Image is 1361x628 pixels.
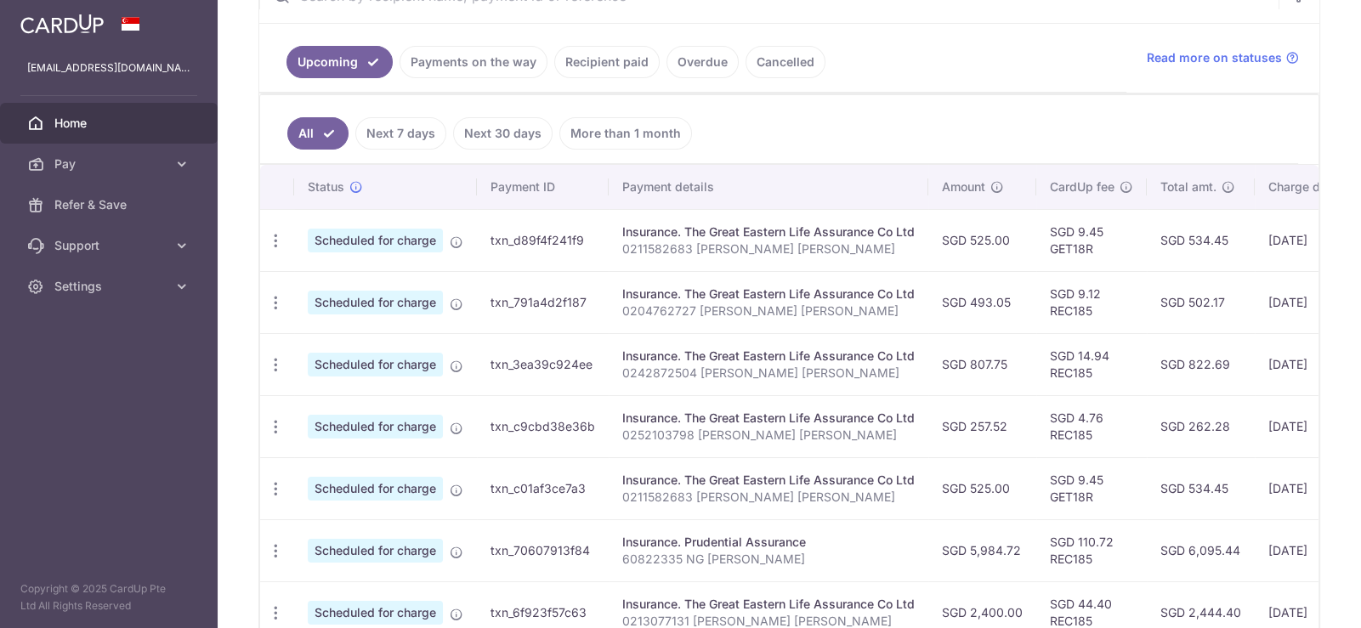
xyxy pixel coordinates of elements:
div: Insurance. The Great Eastern Life Assurance Co Ltd [622,223,915,240]
span: Help [38,12,73,27]
a: More than 1 month [559,117,692,150]
div: Insurance. The Great Eastern Life Assurance Co Ltd [622,472,915,489]
span: Scheduled for charge [308,477,443,501]
th: Payment details [609,165,928,209]
a: Cancelled [746,46,825,78]
p: 60822335 NG [PERSON_NAME] [622,551,915,568]
td: SGD 822.69 [1147,333,1255,395]
td: SGD 807.75 [928,333,1036,395]
p: 0211582683 [PERSON_NAME] [PERSON_NAME] [622,240,915,257]
a: Payments on the way [400,46,547,78]
a: Next 30 days [453,117,553,150]
div: Insurance. Prudential Assurance [622,534,915,551]
span: Status [308,178,344,195]
td: SGD 525.00 [928,209,1036,271]
div: Insurance. The Great Eastern Life Assurance Co Ltd [622,348,915,365]
span: Amount [942,178,985,195]
div: Insurance. The Great Eastern Life Assurance Co Ltd [622,596,915,613]
span: Settings [54,278,167,295]
p: 0252103798 [PERSON_NAME] [PERSON_NAME] [622,427,915,444]
span: Scheduled for charge [308,601,443,625]
span: Scheduled for charge [308,229,443,252]
span: Read more on statuses [1147,49,1282,66]
p: [EMAIL_ADDRESS][DOMAIN_NAME] [27,59,190,76]
div: Insurance. The Great Eastern Life Assurance Co Ltd [622,410,915,427]
td: SGD 493.05 [928,271,1036,333]
td: SGD 14.94 REC185 [1036,333,1147,395]
td: SGD 4.76 REC185 [1036,395,1147,457]
td: SGD 5,984.72 [928,519,1036,581]
span: Pay [54,156,167,173]
a: Upcoming [286,46,393,78]
p: 0211582683 [PERSON_NAME] [PERSON_NAME] [622,489,915,506]
span: Scheduled for charge [308,291,443,314]
td: txn_70607913f84 [477,519,609,581]
td: txn_c9cbd38e36b [477,395,609,457]
a: All [287,117,349,150]
td: SGD 262.28 [1147,395,1255,457]
td: SGD 525.00 [928,457,1036,519]
span: Refer & Save [54,196,167,213]
span: Home [54,115,167,132]
td: SGD 110.72 REC185 [1036,519,1147,581]
div: Insurance. The Great Eastern Life Assurance Co Ltd [622,286,915,303]
td: SGD 6,095.44 [1147,519,1255,581]
span: CardUp fee [1050,178,1114,195]
p: 0204762727 [PERSON_NAME] [PERSON_NAME] [622,303,915,320]
span: Charge date [1268,178,1338,195]
a: Next 7 days [355,117,446,150]
span: Total amt. [1160,178,1216,195]
td: txn_3ea39c924ee [477,333,609,395]
th: Payment ID [477,165,609,209]
td: SGD 534.45 [1147,457,1255,519]
td: txn_791a4d2f187 [477,271,609,333]
td: SGD 9.12 REC185 [1036,271,1147,333]
td: SGD 257.52 [928,395,1036,457]
span: Scheduled for charge [308,415,443,438]
a: Read more on statuses [1147,49,1299,66]
td: txn_d89f4f241f9 [477,209,609,271]
span: Support [54,237,167,254]
td: txn_c01af3ce7a3 [477,457,609,519]
td: SGD 502.17 [1147,271,1255,333]
a: Overdue [666,46,739,78]
p: 0242872504 [PERSON_NAME] [PERSON_NAME] [622,365,915,382]
td: SGD 534.45 [1147,209,1255,271]
td: SGD 9.45 GET18R [1036,457,1147,519]
span: Scheduled for charge [308,539,443,563]
span: Scheduled for charge [308,353,443,376]
img: CardUp [20,14,104,34]
td: SGD 9.45 GET18R [1036,209,1147,271]
a: Recipient paid [554,46,660,78]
